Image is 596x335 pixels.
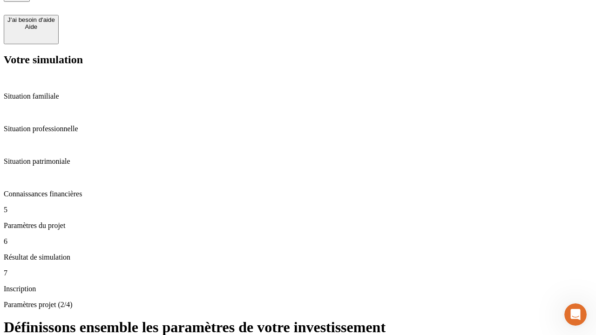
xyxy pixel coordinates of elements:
p: 5 [4,206,592,214]
h2: Votre simulation [4,54,592,66]
p: Inscription [4,285,592,293]
div: Aide [7,23,55,30]
p: Connaissances financières [4,190,592,198]
p: 6 [4,237,592,246]
p: 7 [4,269,592,277]
p: Situation familiale [4,92,592,100]
p: Paramètres du projet [4,221,592,230]
iframe: Intercom live chat [564,303,587,326]
div: J’ai besoin d'aide [7,16,55,23]
p: Situation patrimoniale [4,157,592,166]
p: Paramètres projet (2/4) [4,301,592,309]
p: Situation professionnelle [4,125,592,133]
p: Résultat de simulation [4,253,592,261]
button: J’ai besoin d'aideAide [4,15,59,44]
